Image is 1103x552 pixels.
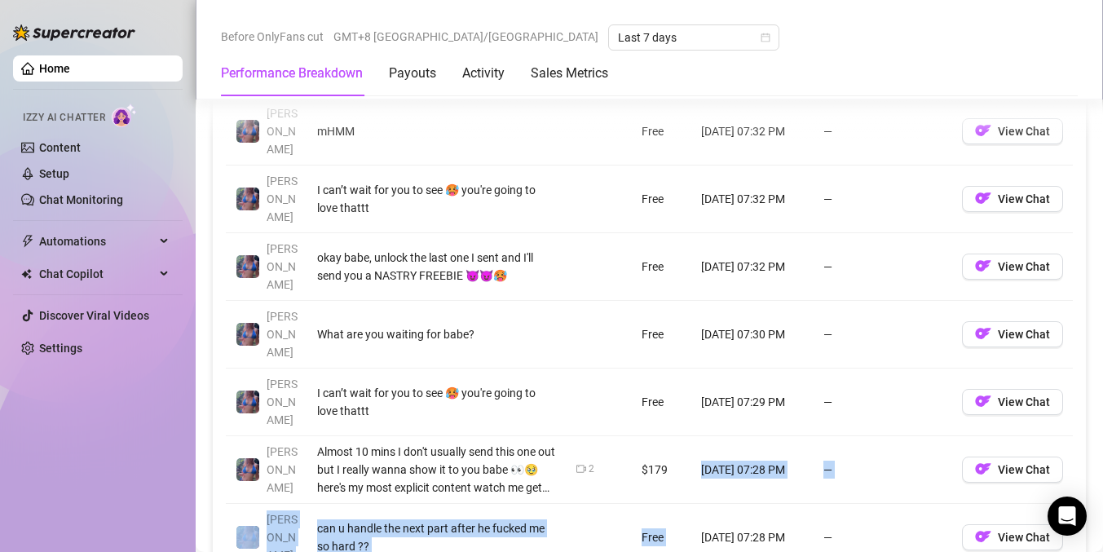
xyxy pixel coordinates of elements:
[267,242,298,291] span: [PERSON_NAME]
[13,24,135,41] img: logo-BBDzfeDw.svg
[975,258,991,274] img: OF
[962,196,1063,209] a: OFView Chat
[39,309,149,322] a: Discover Viral Videos
[39,261,155,287] span: Chat Copilot
[962,254,1063,280] button: OFView Chat
[39,167,69,180] a: Setup
[236,323,259,346] img: Jaylie
[975,325,991,342] img: OF
[691,369,814,436] td: [DATE] 07:29 PM
[39,228,155,254] span: Automations
[962,118,1063,144] button: OFView Chat
[975,461,991,477] img: OF
[221,64,363,83] div: Performance Breakdown
[267,107,298,156] span: [PERSON_NAME]
[962,534,1063,547] a: OFView Chat
[236,458,259,481] img: Jaylie
[998,192,1050,205] span: View Chat
[317,325,557,343] div: What are you waiting for babe?
[221,24,324,49] span: Before OnlyFans cut
[576,464,586,474] span: video-camera
[814,166,952,233] td: —
[962,128,1063,141] a: OFView Chat
[632,166,691,233] td: Free
[998,463,1050,476] span: View Chat
[267,445,298,494] span: [PERSON_NAME]
[317,384,557,420] div: I can’t wait for you to see 🥵 you're going to love thattt
[962,466,1063,479] a: OFView Chat
[333,24,598,49] span: GMT+8 [GEOGRAPHIC_DATA]/[GEOGRAPHIC_DATA]
[23,110,105,126] span: Izzy AI Chatter
[962,186,1063,212] button: OFView Chat
[632,233,691,301] td: Free
[814,98,952,166] td: —
[962,524,1063,550] button: OFView Chat
[39,141,81,154] a: Content
[962,331,1063,344] a: OFView Chat
[317,122,557,140] div: mHMM
[267,174,298,223] span: [PERSON_NAME]
[589,461,594,477] div: 2
[691,166,814,233] td: [DATE] 07:32 PM
[998,328,1050,341] span: View Chat
[975,122,991,139] img: OF
[814,436,952,504] td: —
[998,260,1050,273] span: View Chat
[962,389,1063,415] button: OFView Chat
[21,268,32,280] img: Chat Copilot
[761,33,770,42] span: calendar
[317,181,557,217] div: I can’t wait for you to see 🥵 you're going to love thattt
[691,436,814,504] td: [DATE] 07:28 PM
[236,120,259,143] img: Jaylie
[998,395,1050,408] span: View Chat
[21,235,34,248] span: thunderbolt
[236,391,259,413] img: Jaylie
[267,378,298,426] span: [PERSON_NAME]
[531,64,608,83] div: Sales Metrics
[975,393,991,409] img: OF
[1048,497,1087,536] div: Open Intercom Messenger
[691,98,814,166] td: [DATE] 07:32 PM
[962,263,1063,276] a: OFView Chat
[691,301,814,369] td: [DATE] 07:30 PM
[112,104,137,127] img: AI Chatter
[962,399,1063,412] a: OFView Chat
[317,443,557,497] div: Almost 10 mins I don't usually send this one out but I really wanna show it to you babe 👀🥹 here's...
[962,321,1063,347] button: OFView Chat
[632,369,691,436] td: Free
[998,531,1050,544] span: View Chat
[632,301,691,369] td: Free
[691,233,814,301] td: [DATE] 07:32 PM
[975,190,991,206] img: OF
[317,249,557,285] div: okay babe, unlock the last one I sent and I'll send you a NASTRY FREEBIE 😈😈🥵
[39,342,82,355] a: Settings
[814,369,952,436] td: —
[975,528,991,545] img: OF
[814,233,952,301] td: —
[39,62,70,75] a: Home
[632,98,691,166] td: Free
[236,188,259,210] img: Jaylie
[236,255,259,278] img: Jaylie
[389,64,436,83] div: Payouts
[962,457,1063,483] button: OFView Chat
[39,193,123,206] a: Chat Monitoring
[462,64,505,83] div: Activity
[618,25,770,50] span: Last 7 days
[267,310,298,359] span: [PERSON_NAME]
[814,301,952,369] td: —
[632,436,691,504] td: $179
[236,526,259,549] img: Jaylie
[998,125,1050,138] span: View Chat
